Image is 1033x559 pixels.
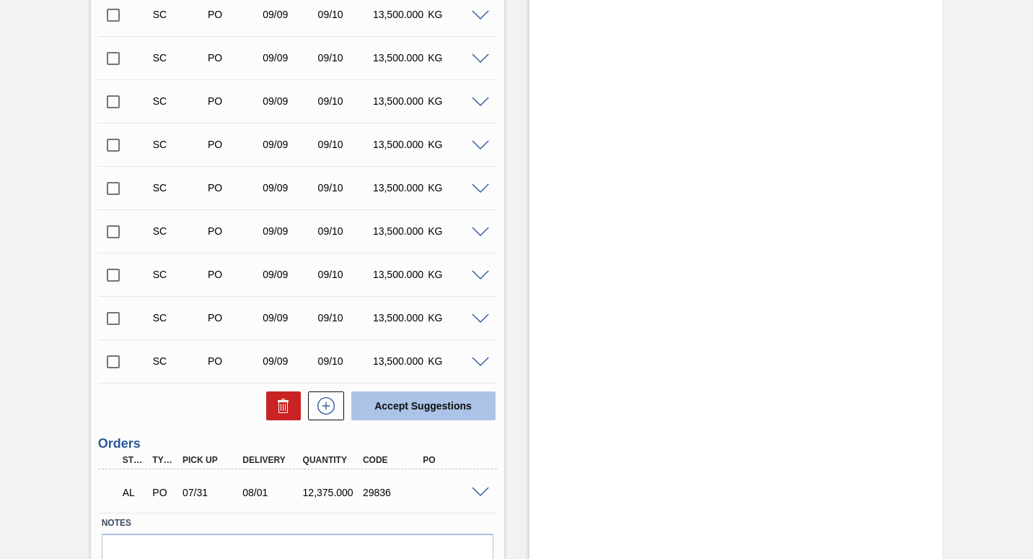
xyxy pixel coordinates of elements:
div: Type [149,455,178,465]
div: 12,375.000 [299,487,365,498]
div: Pick up [179,455,245,465]
div: Purchase order [204,9,263,20]
div: Suggestion Created [149,95,208,107]
div: 13,500.000 [369,95,428,107]
div: 09/09/2025 [259,9,318,20]
div: 09/10/2025 [315,355,374,367]
button: Accept Suggestions [351,391,496,420]
div: 09/09/2025 [259,312,318,324]
div: Quantity [299,455,365,465]
div: KG [424,355,483,367]
div: 07/31/2025 [179,487,245,498]
div: 09/10/2025 [315,269,374,280]
div: KG [424,95,483,107]
div: Purchase order [204,355,263,367]
div: Suggestion Created [149,225,208,237]
div: Code [359,455,425,465]
div: KG [424,182,483,194]
div: 08/01/2025 [239,487,304,498]
div: New suggestion [301,391,344,420]
div: 09/10/2025 [315,9,374,20]
div: 09/10/2025 [315,95,374,107]
div: KG [424,225,483,237]
div: Purchase order [204,312,263,324]
div: 13,500.000 [369,355,428,367]
div: Purchase order [204,139,263,150]
p: AL [123,487,145,498]
div: Delete Suggestions [259,391,301,420]
div: Purchase order [204,95,263,107]
div: KG [424,52,483,64]
div: 09/10/2025 [315,225,374,237]
div: Purchase order [204,52,263,64]
div: Suggestion Created [149,9,208,20]
div: 13,500.000 [369,312,428,324]
div: 13,500.000 [369,9,428,20]
div: Delivery [239,455,304,465]
h3: Orders [98,436,497,451]
div: 09/09/2025 [259,225,318,237]
div: Suggestion Created [149,355,208,367]
div: Accept Suggestions [344,390,497,422]
div: Suggestion Created [149,269,208,280]
div: 09/09/2025 [259,355,318,367]
div: Suggestion Created [149,139,208,150]
div: KG [424,9,483,20]
div: Suggestion Created [149,182,208,194]
div: Suggestion Created [149,52,208,64]
div: Step [119,455,149,465]
div: 13,500.000 [369,139,428,150]
div: 09/10/2025 [315,182,374,194]
div: Purchase order [204,225,263,237]
div: 09/10/2025 [315,139,374,150]
div: 13,500.000 [369,182,428,194]
div: KG [424,269,483,280]
div: 29836 [359,487,425,498]
div: 13,500.000 [369,269,428,280]
div: KG [424,312,483,324]
div: 09/09/2025 [259,95,318,107]
div: Purchase order [149,487,178,498]
div: Suggestion Created [149,312,208,324]
div: 09/10/2025 [315,312,374,324]
div: 09/09/2025 [259,52,318,64]
div: 13,500.000 [369,225,428,237]
div: 09/10/2025 [315,52,374,64]
div: Purchase order [204,269,263,280]
div: PO [419,455,485,465]
div: Purchase order [204,182,263,194]
div: 09/09/2025 [259,182,318,194]
label: Notes [102,513,493,534]
div: 09/09/2025 [259,269,318,280]
div: 09/09/2025 [259,139,318,150]
div: KG [424,139,483,150]
div: Awaiting Load Composition [119,477,149,508]
div: 13,500.000 [369,52,428,64]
